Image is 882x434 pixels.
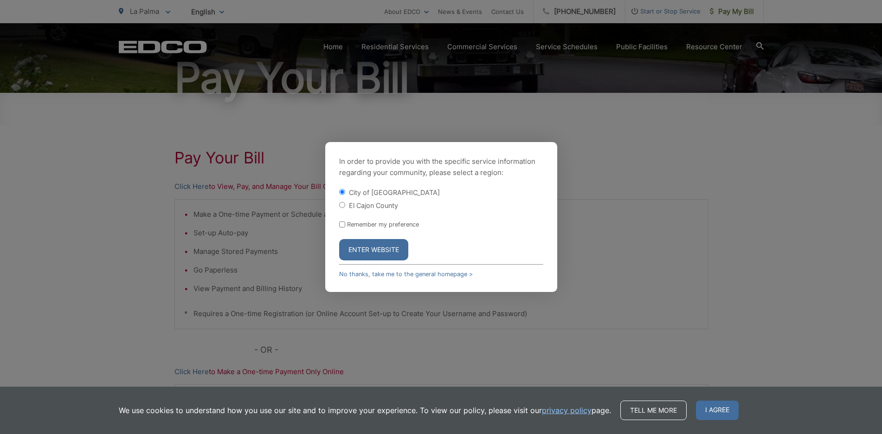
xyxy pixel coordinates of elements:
button: Enter Website [339,239,408,260]
p: In order to provide you with the specific service information regarding your community, please se... [339,156,543,178]
label: Remember my preference [347,221,419,228]
label: City of [GEOGRAPHIC_DATA] [349,188,440,196]
p: We use cookies to understand how you use our site and to improve your experience. To view our pol... [119,405,611,416]
span: I agree [696,401,739,420]
a: Tell me more [620,401,687,420]
a: privacy policy [542,405,592,416]
a: No thanks, take me to the general homepage > [339,271,473,278]
label: El Cajon County [349,201,398,209]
